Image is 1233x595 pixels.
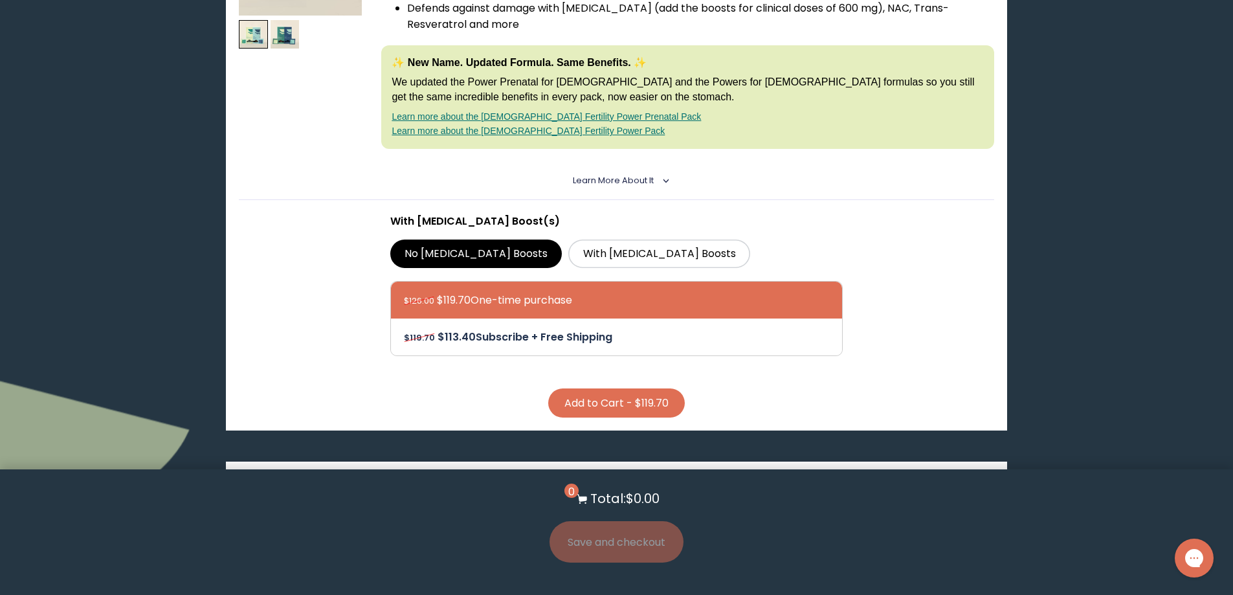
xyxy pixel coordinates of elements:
[392,57,647,68] strong: ✨ New Name. Updated Formula. Same Benefits. ✨
[271,20,300,49] img: thumbnail image
[390,240,562,268] label: No [MEDICAL_DATA] Boosts
[390,213,843,229] p: With [MEDICAL_DATA] Boost(s)
[392,111,701,122] a: Learn more about the [DEMOGRAPHIC_DATA] Fertility Power Prenatal Pack
[1168,534,1220,582] iframe: Gorgias live chat messenger
[573,175,654,186] span: Learn More About it
[564,484,579,498] span: 0
[548,388,685,418] button: Add to Cart - $119.70
[590,489,660,508] p: Total: $0.00
[392,75,983,104] p: We updated the Power Prenatal for [DEMOGRAPHIC_DATA] and the Powers for [DEMOGRAPHIC_DATA] formul...
[573,175,660,186] summary: Learn More About it <
[550,521,683,563] button: Save and checkout
[658,177,669,184] i: <
[392,126,665,136] a: Learn more about the [DEMOGRAPHIC_DATA] Fertility Power Pack
[239,20,268,49] img: thumbnail image
[568,240,750,268] label: With [MEDICAL_DATA] Boosts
